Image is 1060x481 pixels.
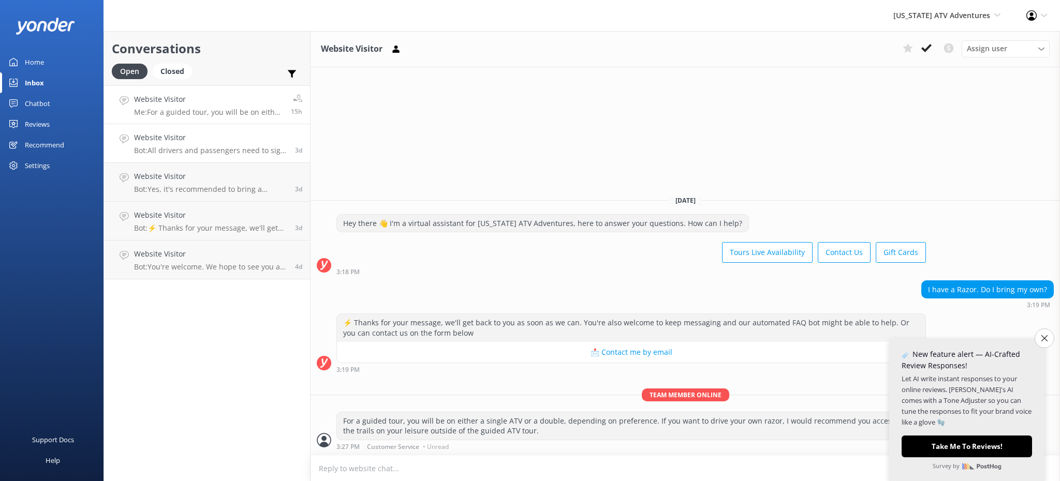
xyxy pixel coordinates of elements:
a: Closed [153,65,197,77]
button: Gift Cards [876,242,926,263]
button: 📩 Contact me by email [337,342,925,363]
div: I have a Razor. Do I bring my own? [922,281,1053,298]
p: Me: For a guided tour, you will be on either a single ATV or a double, depending on preference. I... [134,108,283,117]
a: Website VisitorBot:You're welcome. We hope to see you at [US_STATE] ATV Adventures soon!4d [104,240,310,279]
strong: 3:19 PM [336,367,360,373]
button: Contact Us [818,242,871,263]
span: Team member online [642,388,729,401]
img: yonder-white-logo.png [16,18,75,35]
div: Oct 04 2025 03:19pm (UTC -07:00) America/Tijuana [336,366,926,373]
div: Assign User [962,40,1050,57]
span: Oct 01 2025 10:21am (UTC -07:00) America/Tijuana [295,185,302,193]
div: Open [112,64,148,79]
h4: Website Visitor [134,132,287,143]
span: • Unread [423,444,449,450]
strong: 3:18 PM [336,269,360,275]
div: Settings [25,155,50,176]
div: Recommend [25,134,64,155]
h4: Website Visitor [134,248,287,260]
button: Tours Live Availability [722,242,813,263]
a: Open [112,65,153,77]
p: Bot: All drivers and passengers need to sign a waiver for safety and insurance purposes. You can ... [134,146,287,155]
span: Oct 04 2025 03:27pm (UTC -07:00) America/Tijuana [291,107,302,116]
span: Oct 02 2025 03:39am (UTC -07:00) America/Tijuana [295,146,302,155]
span: Sep 30 2025 10:13pm (UTC -07:00) America/Tijuana [295,262,302,271]
h4: Website Visitor [134,171,287,182]
div: Closed [153,64,192,79]
div: Home [25,52,44,72]
div: Oct 04 2025 03:18pm (UTC -07:00) America/Tijuana [336,268,926,275]
div: Inbox [25,72,44,93]
span: Assign user [967,43,1007,54]
a: Website VisitorMe:For a guided tour, you will be on either a single ATV or a double, depending on... [104,85,310,124]
span: Oct 01 2025 09:36am (UTC -07:00) America/Tijuana [295,223,302,232]
span: [US_STATE] ATV Adventures [893,10,990,20]
strong: 3:19 PM [1027,302,1050,308]
a: Website VisitorBot:All drivers and passengers need to sign a waiver for safety and insurance purp... [104,124,310,163]
h4: Website Visitor [134,94,283,105]
div: Support Docs [32,429,74,450]
p: Bot: Yes, it's recommended to bring a backpack with essentials like a water bottle and snacks for... [134,185,287,194]
div: For a guided tour, you will be on either a single ATV or a double, depending on preference. If yo... [337,412,925,440]
p: Bot: You're welcome. We hope to see you at [US_STATE] ATV Adventures soon! [134,262,287,272]
div: Reviews [25,114,50,134]
h3: Website Visitor [321,42,382,56]
span: [DATE] [669,196,702,205]
div: Oct 04 2025 03:27pm (UTC -07:00) America/Tijuana [336,443,926,450]
div: Oct 04 2025 03:19pm (UTC -07:00) America/Tijuana [921,301,1054,308]
div: Hey there 👋 I'm a virtual assistant for [US_STATE] ATV Adventures, here to answer your questions.... [337,215,748,232]
p: Bot: ⚡ Thanks for your message, we'll get back to you as soon as we can. You're also welcome to k... [134,223,287,233]
h4: Website Visitor [134,209,287,221]
div: Chatbot [25,93,50,114]
strong: 3:27 PM [336,444,360,450]
div: Help [46,450,60,471]
a: Website VisitorBot:⚡ Thanks for your message, we'll get back to you as soon as we can. You're als... [104,202,310,240]
h2: Conversations [112,39,302,58]
span: Customer Service [367,444,419,450]
a: Website VisitorBot:Yes, it's recommended to bring a backpack with essentials like a water bottle ... [104,163,310,202]
div: ⚡ Thanks for your message, we'll get back to you as soon as we can. You're also welcome to keep m... [337,314,925,341]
